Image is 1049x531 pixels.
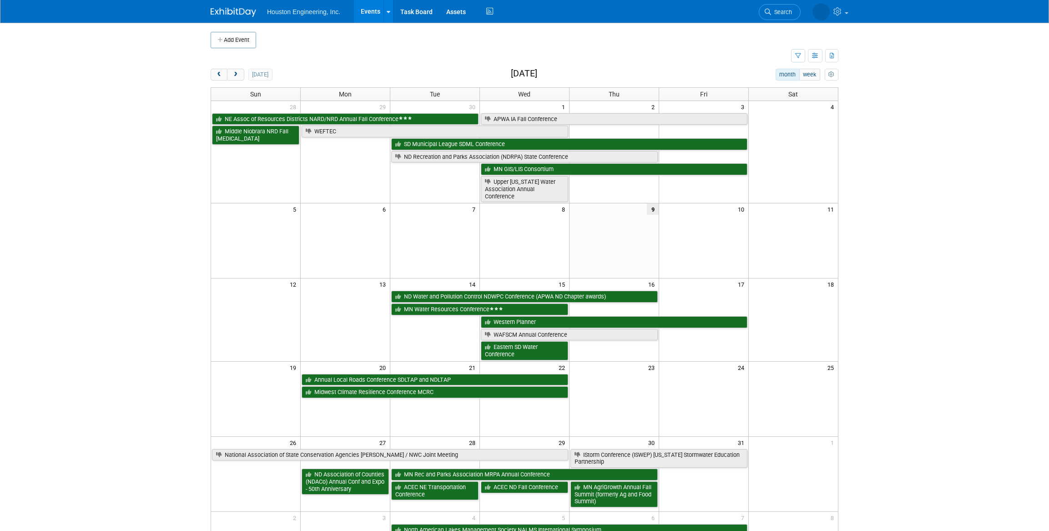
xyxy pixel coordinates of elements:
[647,278,659,290] span: 16
[289,101,300,112] span: 28
[378,101,390,112] span: 29
[378,278,390,290] span: 13
[827,362,838,373] span: 25
[776,69,800,81] button: month
[250,91,261,98] span: Sun
[391,469,658,480] a: MN Rec and Parks Association MRPA Annual Conference
[211,8,256,17] img: ExhibitDay
[511,69,537,79] h2: [DATE]
[292,203,300,215] span: 5
[651,512,659,523] span: 6
[558,278,569,290] span: 15
[471,512,479,523] span: 4
[211,32,256,48] button: Add Event
[468,362,479,373] span: 21
[391,291,658,303] a: ND Water and Pollution Control NDWPC Conference (APWA ND Chapter awards)
[558,437,569,448] span: 29
[651,101,659,112] span: 2
[302,374,568,386] a: Annual Local Roads Conference SDLTAP and NDLTAP
[570,481,658,507] a: MN AgriGrowth Annual Fall Summit (formerly Ag and Food Summit)
[609,91,620,98] span: Thu
[227,69,244,81] button: next
[799,69,820,81] button: week
[830,101,838,112] span: 4
[740,101,748,112] span: 3
[828,72,834,78] i: Personalize Calendar
[481,113,747,125] a: APWA IA Fall Conference
[558,362,569,373] span: 22
[518,91,530,98] span: Wed
[737,203,748,215] span: 10
[391,138,747,150] a: SD Municipal League SDML Conference
[382,203,390,215] span: 6
[391,481,479,500] a: ACEC NE Transportation Conference
[339,91,352,98] span: Mon
[830,437,838,448] span: 1
[212,126,299,144] a: Middle Niobrara NRD Fall [MEDICAL_DATA]
[302,386,568,398] a: Midwest Climate Resilience Conference MCRC
[302,469,389,495] a: ND Association of Counties (NDACo) Annual Conf and Expo - 50th Anniversary
[430,91,440,98] span: Tue
[212,113,479,125] a: NE Assoc of Resources Districts NARD/NRD Annual Fall Conference
[248,69,272,81] button: [DATE]
[561,203,569,215] span: 8
[771,9,792,15] span: Search
[471,203,479,215] span: 7
[825,69,838,81] button: myCustomButton
[561,512,569,523] span: 5
[378,362,390,373] span: 20
[468,101,479,112] span: 30
[391,303,568,315] a: MN Water Resources Conference
[740,512,748,523] span: 7
[391,151,658,163] a: ND Recreation and Parks Association (NDRPA) State Conference
[481,176,568,202] a: Upper [US_STATE] Water Association Annual Conference
[827,203,838,215] span: 11
[830,512,838,523] span: 8
[759,4,801,20] a: Search
[289,437,300,448] span: 26
[481,316,747,328] a: Western Planner
[827,278,838,290] span: 18
[737,362,748,373] span: 24
[737,278,748,290] span: 17
[481,329,658,341] a: WAFSCM Annual Conference
[289,362,300,373] span: 19
[647,203,659,215] span: 9
[812,3,830,20] img: Heidi Joarnt
[302,126,568,137] a: WEFTEC
[481,481,568,493] a: ACEC ND Fall Conference
[292,512,300,523] span: 2
[561,101,569,112] span: 1
[647,437,659,448] span: 30
[468,278,479,290] span: 14
[570,449,747,468] a: IStorm Conference (ISWEP) [US_STATE] Stormwater Education Partnership
[382,512,390,523] span: 3
[700,91,707,98] span: Fri
[289,278,300,290] span: 12
[788,91,798,98] span: Sat
[647,362,659,373] span: 23
[211,69,227,81] button: prev
[212,449,568,461] a: National Association of State Conservation Agencies [PERSON_NAME] / NWC Joint Meeting
[468,437,479,448] span: 28
[481,163,747,175] a: MN GIS/LIS Consortium
[378,437,390,448] span: 27
[267,8,340,15] span: Houston Engineering, Inc.
[481,341,568,360] a: Eastern SD Water Conference
[737,437,748,448] span: 31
